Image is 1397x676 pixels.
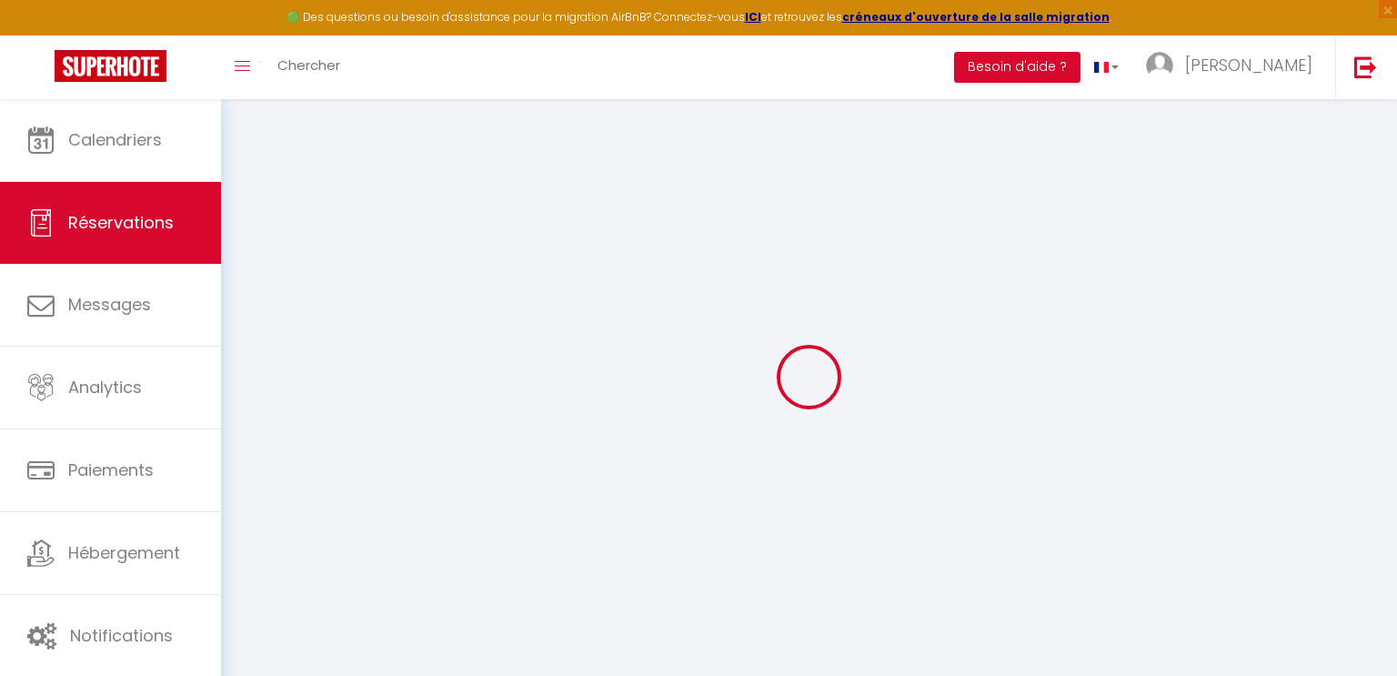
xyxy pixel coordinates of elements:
span: Analytics [68,376,142,399]
span: Calendriers [68,128,162,151]
a: ... [PERSON_NAME] [1132,35,1335,99]
span: Messages [68,293,151,316]
span: Notifications [70,624,173,647]
span: Réservations [68,211,174,234]
button: Besoin d'aide ? [954,52,1080,83]
span: Hébergement [68,541,180,564]
span: [PERSON_NAME] [1185,54,1312,76]
img: ... [1146,52,1173,79]
span: Chercher [277,55,340,75]
span: Paiements [68,459,154,481]
button: Ouvrir le widget de chat LiveChat [15,7,69,62]
img: Super Booking [55,50,166,82]
a: créneaux d'ouverture de la salle migration [842,9,1110,25]
img: logout [1354,55,1377,78]
a: Chercher [264,35,354,99]
a: ICI [745,9,761,25]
